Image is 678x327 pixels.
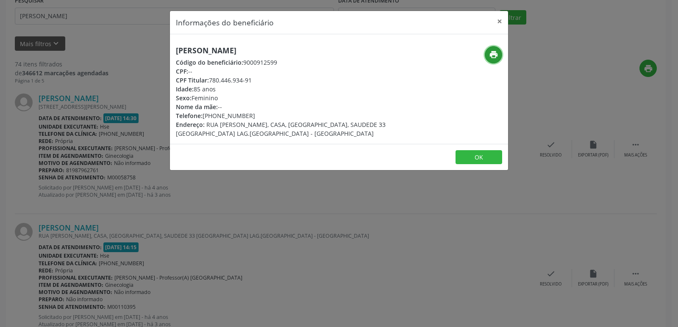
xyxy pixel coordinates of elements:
[176,46,389,55] h5: [PERSON_NAME]
[176,111,389,120] div: [PHONE_NUMBER]
[176,102,389,111] div: --
[456,150,502,165] button: OK
[176,58,389,67] div: 9000912599
[176,85,194,93] span: Idade:
[176,58,243,66] span: Código do beneficiário:
[176,103,218,111] span: Nome da mãe:
[176,76,209,84] span: CPF Titular:
[176,121,386,137] span: RUA [PERSON_NAME], CASA, [GEOGRAPHIC_DATA], SAUDEDE 33 [GEOGRAPHIC_DATA] LAG.[GEOGRAPHIC_DATA] - ...
[485,46,502,63] button: print
[489,50,498,59] i: print
[176,17,274,28] h5: Informações do beneficiário
[176,94,192,102] span: Sexo:
[176,93,389,102] div: Feminino
[176,112,203,120] span: Telefone:
[176,76,389,85] div: 780.446.934-91
[176,85,389,93] div: 85 anos
[176,67,188,75] span: CPF:
[176,67,389,76] div: --
[491,11,508,32] button: Close
[176,121,205,129] span: Endereço:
